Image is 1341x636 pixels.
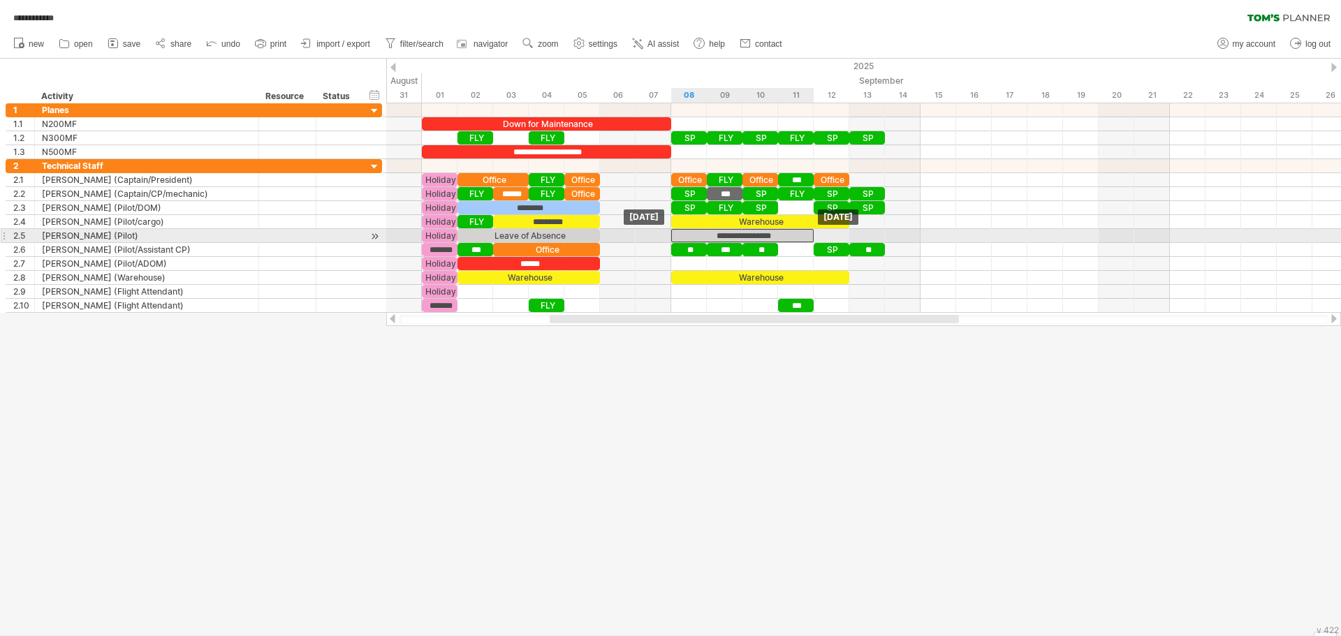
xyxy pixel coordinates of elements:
div: Status [323,89,352,103]
div: [PERSON_NAME] (Warehouse) [42,271,251,284]
div: Holiday [422,285,457,298]
div: [PERSON_NAME] (Flight Attendant) [42,299,251,312]
div: SP [671,131,707,145]
div: [PERSON_NAME] (Pilot) [42,229,251,242]
div: Resource [265,89,308,103]
div: 2.7 [13,257,34,270]
span: settings [589,39,617,49]
div: SP [814,187,849,200]
div: Friday, 12 September 2025 [814,88,849,103]
span: zoom [538,39,558,49]
div: Wednesday, 10 September 2025 [742,88,778,103]
div: N200MF [42,117,251,131]
div: FLY [529,173,564,186]
div: Office [814,173,849,186]
div: Thursday, 18 September 2025 [1027,88,1063,103]
div: [PERSON_NAME] (Captain/President) [42,173,251,186]
div: Friday, 5 September 2025 [564,88,600,103]
div: 2.10 [13,299,34,312]
div: Office [493,243,600,256]
div: 2.6 [13,243,34,256]
div: Warehouse [457,271,600,284]
div: 2.2 [13,187,34,200]
div: Planes [42,103,251,117]
div: SP [742,187,778,200]
div: Activity [41,89,251,103]
a: navigator [455,35,512,53]
div: [DATE] [624,209,664,225]
div: FLY [529,187,564,200]
div: 1.1 [13,117,34,131]
span: AI assist [647,39,679,49]
div: Saturday, 20 September 2025 [1099,88,1134,103]
div: SP [671,187,707,200]
a: open [55,35,97,53]
span: save [123,39,140,49]
span: share [170,39,191,49]
span: open [74,39,93,49]
div: Holiday [422,187,457,200]
div: SP [814,131,849,145]
a: zoom [519,35,562,53]
a: settings [570,35,622,53]
div: FLY [778,131,814,145]
div: FLY [457,131,493,145]
div: [PERSON_NAME] (Pilot/cargo) [42,215,251,228]
a: import / export [298,35,374,53]
div: [PERSON_NAME] (Pilot/ADOM) [42,257,251,270]
div: SP [814,243,849,256]
div: Office [457,173,529,186]
div: Wednesday, 24 September 2025 [1241,88,1277,103]
div: 1.2 [13,131,34,145]
div: [DATE] [818,209,858,225]
div: Sunday, 7 September 2025 [636,88,671,103]
span: import / export [316,39,370,49]
div: Holiday [422,201,457,214]
a: new [10,35,48,53]
div: Office [742,173,778,186]
div: Saturday, 13 September 2025 [849,88,885,103]
div: Wednesday, 3 September 2025 [493,88,529,103]
div: SP [742,131,778,145]
div: FLY [529,131,564,145]
div: Friday, 19 September 2025 [1063,88,1099,103]
a: print [251,35,291,53]
div: scroll to activity [368,229,381,244]
span: navigator [474,39,508,49]
div: Sunday, 21 September 2025 [1134,88,1170,103]
div: FLY [457,215,493,228]
div: Leave of Absence [457,229,600,242]
a: AI assist [629,35,683,53]
div: Holiday [422,271,457,284]
div: N500MF [42,145,251,158]
div: [PERSON_NAME] (Pilot/DOM) [42,201,251,214]
span: print [270,39,286,49]
div: Thursday, 25 September 2025 [1277,88,1312,103]
div: Monday, 15 September 2025 [921,88,956,103]
div: [PERSON_NAME] (Captain/CP/mechanic) [42,187,251,200]
span: undo [221,39,240,49]
div: Thursday, 11 September 2025 [778,88,814,103]
div: Down for Maintenance [422,117,671,131]
div: Office [671,173,707,186]
div: 2.4 [13,215,34,228]
div: SP [849,131,885,145]
a: log out [1287,35,1335,53]
span: help [709,39,725,49]
div: 1 [13,103,34,117]
div: Wednesday, 17 September 2025 [992,88,1027,103]
div: Holiday [422,173,457,186]
div: 1.3 [13,145,34,158]
div: SP [814,201,849,214]
span: contact [755,39,782,49]
div: FLY [707,173,742,186]
div: Tuesday, 23 September 2025 [1206,88,1241,103]
div: 2.5 [13,229,34,242]
a: contact [736,35,786,53]
div: FLY [707,131,742,145]
div: Tuesday, 2 September 2025 [457,88,493,103]
a: my account [1214,35,1280,53]
span: new [29,39,44,49]
div: SP [742,201,778,214]
div: Technical Staff [42,159,251,172]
